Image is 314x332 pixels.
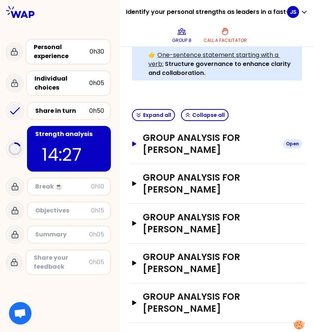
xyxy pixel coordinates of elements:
[132,172,302,196] button: Group analysis for [PERSON_NAME]
[90,47,104,56] div: 0h30
[89,79,104,88] div: 0h05
[35,230,89,239] div: Summary
[132,132,302,156] button: Group analysis for [PERSON_NAME]Open
[143,172,277,196] h3: Group analysis for [PERSON_NAME]
[91,206,104,215] div: 0h15
[143,291,277,315] h3: Group analysis for [PERSON_NAME]
[181,109,229,121] button: Collapse all
[143,211,277,235] h3: Group analysis for [PERSON_NAME]
[172,37,191,43] p: Group 8
[132,291,302,315] button: Group analysis for [PERSON_NAME]
[42,142,96,168] p: 14:27
[148,51,156,59] strong: 👉
[132,109,175,121] button: Expand all
[132,211,302,235] button: Group analysis for [PERSON_NAME]
[290,8,296,16] p: JS
[169,24,194,46] button: Group 8
[148,51,280,68] u: One-sentence statement starting with a verb:
[89,230,104,239] div: 0h05
[35,106,89,115] div: Share in turn
[34,43,90,61] div: Personal experience
[89,106,104,115] div: 0h50
[9,302,31,325] div: Open chat
[203,37,247,43] p: Call a facilitator
[143,251,277,275] h3: Group analysis for [PERSON_NAME]
[89,258,104,267] div: 0h05
[283,139,302,148] div: Open
[35,182,91,191] div: Break ☕️
[35,130,104,139] div: Strength analysis
[91,182,104,191] div: 0h10
[287,6,308,18] button: JS
[34,74,89,92] div: Individual choices
[143,132,277,156] h3: Group analysis for [PERSON_NAME]
[200,24,250,46] button: Call a facilitator
[132,251,302,275] button: Group analysis for [PERSON_NAME]
[35,206,91,215] div: Objectives
[148,60,292,77] strong: Structure governance to enhance clarity and collaboration.
[34,253,89,271] div: Share your feedback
